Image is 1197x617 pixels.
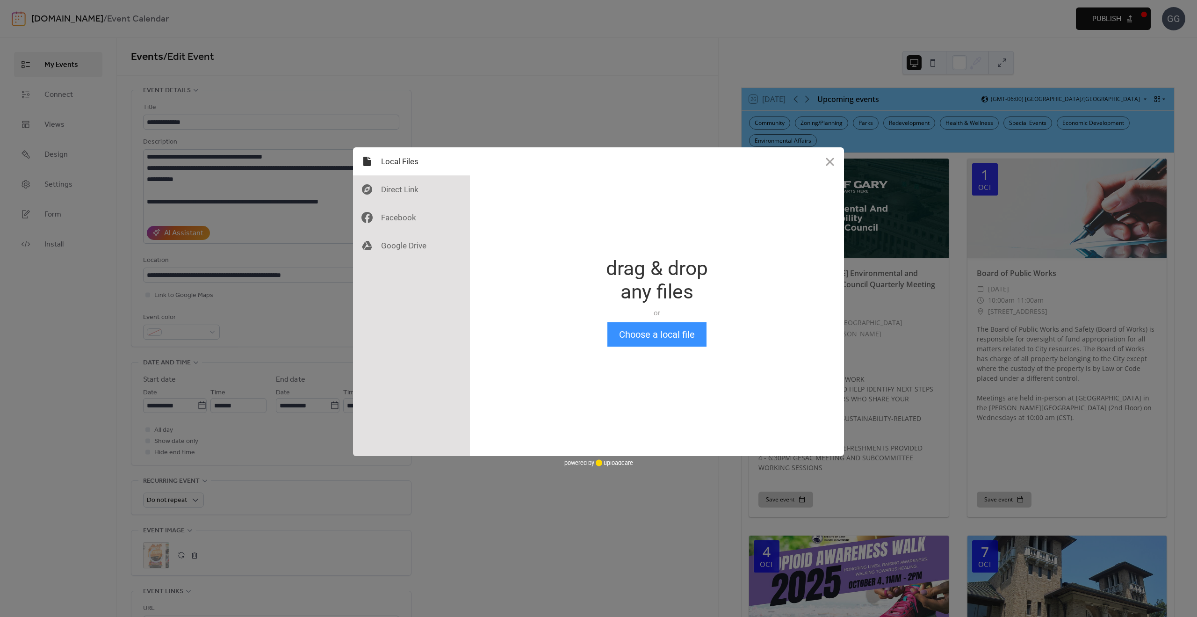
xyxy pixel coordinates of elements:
button: Close [816,147,844,175]
a: uploadcare [594,459,633,466]
div: Direct Link [353,175,470,203]
button: Choose a local file [607,322,707,347]
div: Local Files [353,147,470,175]
div: powered by [564,456,633,470]
div: Google Drive [353,232,470,260]
div: drag & drop any files [606,257,708,304]
div: or [606,308,708,318]
div: Facebook [353,203,470,232]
